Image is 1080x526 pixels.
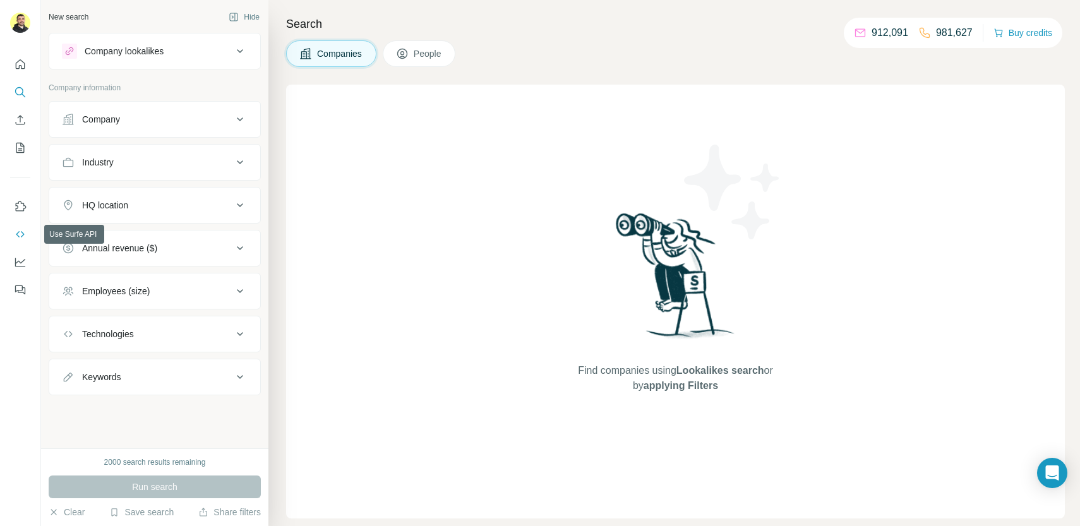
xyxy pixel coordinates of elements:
[49,319,260,349] button: Technologies
[10,136,30,159] button: My lists
[10,251,30,273] button: Dashboard
[936,25,973,40] p: 981,627
[49,190,260,220] button: HQ location
[1037,458,1067,488] div: Open Intercom Messenger
[644,380,718,391] span: applying Filters
[49,11,88,23] div: New search
[49,276,260,306] button: Employees (size)
[317,47,363,60] span: Companies
[82,199,128,212] div: HQ location
[85,45,164,57] div: Company lookalikes
[676,365,764,376] span: Lookalikes search
[10,223,30,246] button: Use Surfe API
[82,285,150,297] div: Employees (size)
[574,363,776,393] span: Find companies using or by
[10,53,30,76] button: Quick start
[82,113,120,126] div: Company
[82,156,114,169] div: Industry
[610,210,741,350] img: Surfe Illustration - Woman searching with binoculars
[49,147,260,177] button: Industry
[49,104,260,134] button: Company
[49,362,260,392] button: Keywords
[49,233,260,263] button: Annual revenue ($)
[104,457,206,468] div: 2000 search results remaining
[872,25,908,40] p: 912,091
[82,328,134,340] div: Technologies
[82,371,121,383] div: Keywords
[676,135,789,249] img: Surfe Illustration - Stars
[220,8,268,27] button: Hide
[286,15,1065,33] h4: Search
[993,24,1052,42] button: Buy credits
[10,195,30,218] button: Use Surfe on LinkedIn
[109,506,174,518] button: Save search
[414,47,443,60] span: People
[10,109,30,131] button: Enrich CSV
[49,36,260,66] button: Company lookalikes
[198,506,261,518] button: Share filters
[82,242,157,254] div: Annual revenue ($)
[10,81,30,104] button: Search
[10,13,30,33] img: Avatar
[49,82,261,93] p: Company information
[10,278,30,301] button: Feedback
[49,506,85,518] button: Clear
